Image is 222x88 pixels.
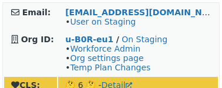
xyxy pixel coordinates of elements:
span: • [65,17,136,26]
a: User on Staging [70,17,136,26]
strong: Email: [22,8,51,17]
a: Workforce Admin [70,44,140,53]
a: On Staging [122,35,167,44]
a: Org settings page [70,53,143,63]
a: Temp Plan Changes [70,63,150,72]
strong: / [116,35,119,44]
a: u-B0R-eu1 [65,35,113,44]
strong: Org ID: [21,35,54,44]
span: • • • [65,44,150,72]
